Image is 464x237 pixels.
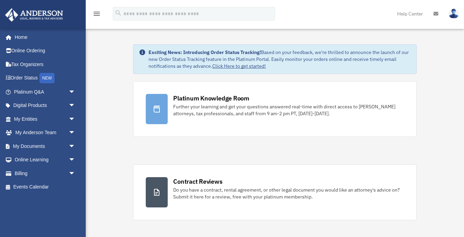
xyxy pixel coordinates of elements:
[5,71,86,85] a: Order StatusNEW
[173,103,404,117] div: Further your learning and get your questions answered real-time with direct access to [PERSON_NAM...
[148,49,261,55] strong: Exciting News: Introducing Order Status Tracking!
[148,49,411,69] div: Based on your feedback, we're thrilled to announce the launch of our new Order Status Tracking fe...
[69,153,82,167] span: arrow_drop_down
[69,139,82,153] span: arrow_drop_down
[449,9,459,19] img: User Pic
[69,166,82,181] span: arrow_drop_down
[69,85,82,99] span: arrow_drop_down
[212,63,266,69] a: Click Here to get started!
[115,9,122,17] i: search
[5,112,86,126] a: My Entitiesarrow_drop_down
[69,99,82,113] span: arrow_drop_down
[5,30,82,44] a: Home
[173,177,222,186] div: Contract Reviews
[93,12,101,18] a: menu
[5,57,86,71] a: Tax Organizers
[5,166,86,180] a: Billingarrow_drop_down
[5,85,86,99] a: Platinum Q&Aarrow_drop_down
[133,164,416,220] a: Contract Reviews Do you have a contract, rental agreement, or other legal document you would like...
[5,126,86,140] a: My Anderson Teamarrow_drop_down
[69,126,82,140] span: arrow_drop_down
[69,112,82,126] span: arrow_drop_down
[173,94,249,103] div: Platinum Knowledge Room
[3,8,65,22] img: Anderson Advisors Platinum Portal
[5,99,86,112] a: Digital Productsarrow_drop_down
[133,81,416,137] a: Platinum Knowledge Room Further your learning and get your questions answered real-time with dire...
[5,153,86,167] a: Online Learningarrow_drop_down
[93,10,101,18] i: menu
[5,44,86,58] a: Online Ordering
[39,73,55,83] div: NEW
[173,186,404,200] div: Do you have a contract, rental agreement, or other legal document you would like an attorney's ad...
[5,180,86,194] a: Events Calendar
[5,139,86,153] a: My Documentsarrow_drop_down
